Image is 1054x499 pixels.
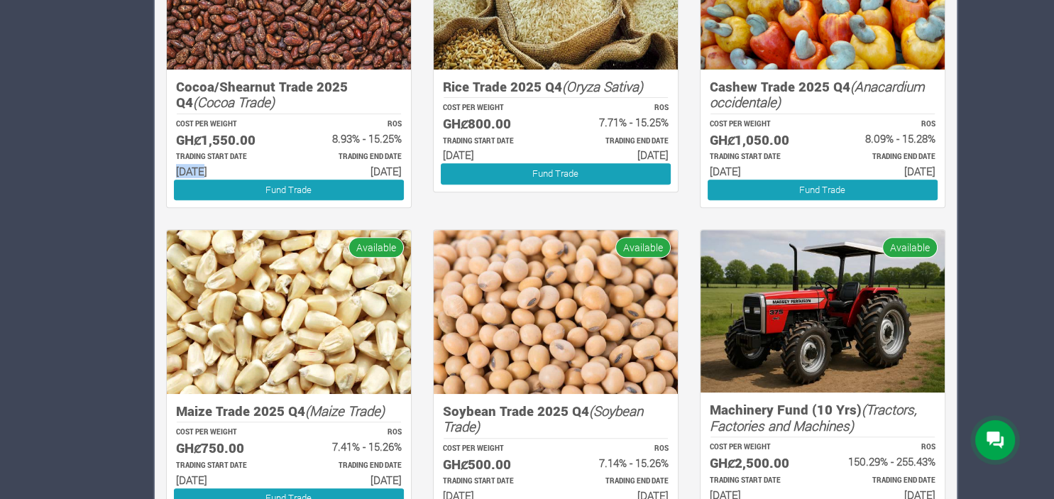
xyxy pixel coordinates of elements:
img: growforme image [701,230,945,393]
p: COST PER WEIGHT [710,119,810,130]
p: Estimated Trading Start Date [176,461,276,471]
h6: [DATE] [176,165,276,177]
i: (Anacardium occidentale) [710,77,925,111]
h6: [DATE] [835,165,935,177]
h5: Cashew Trade 2025 Q4 [710,79,935,111]
p: Estimated Trading End Date [302,152,402,163]
a: Fund Trade [441,163,671,184]
p: Estimated Trading Start Date [176,152,276,163]
h6: 8.09% - 15.28% [835,132,935,145]
p: COST PER WEIGHT [176,427,276,438]
p: COST PER WEIGHT [176,119,276,130]
h6: 7.14% - 15.26% [569,456,669,469]
p: Estimated Trading Start Date [710,476,810,486]
p: ROS [835,119,935,130]
h6: 7.71% - 15.25% [569,116,669,128]
h5: GHȼ1,550.00 [176,132,276,148]
h5: Soybean Trade 2025 Q4 [443,403,669,435]
i: (Oryza Sativa) [562,77,643,95]
p: COST PER WEIGHT [710,442,810,453]
h6: [DATE] [302,473,402,486]
span: Available [882,237,938,258]
p: Estimated Trading Start Date [443,476,543,487]
h6: [DATE] [710,165,810,177]
h6: [DATE] [569,148,669,161]
h5: GHȼ2,500.00 [710,455,810,471]
a: Fund Trade [174,180,404,200]
p: ROS [302,427,402,438]
h5: GHȼ500.00 [443,456,543,473]
p: Estimated Trading End Date [569,136,669,147]
p: ROS [835,442,935,453]
span: Available [348,237,404,258]
p: ROS [569,103,669,114]
span: Available [615,237,671,258]
p: COST PER WEIGHT [443,444,543,454]
h5: Rice Trade 2025 Q4 [443,79,669,95]
i: (Cocoa Trade) [193,93,275,111]
a: Fund Trade [708,180,938,200]
i: (Soybean Trade) [443,402,643,436]
h5: GHȼ1,050.00 [710,132,810,148]
h5: Machinery Fund (10 Yrs) [710,402,935,434]
h5: GHȼ750.00 [176,440,276,456]
h6: 8.93% - 15.25% [302,132,402,145]
h6: [DATE] [443,148,543,161]
p: ROS [569,444,669,454]
img: growforme image [167,230,411,394]
p: Estimated Trading End Date [569,476,669,487]
h5: Cocoa/Shearnut Trade 2025 Q4 [176,79,402,111]
h6: 7.41% - 15.26% [302,440,402,453]
p: ROS [302,119,402,130]
h5: GHȼ800.00 [443,116,543,132]
p: Estimated Trading Start Date [443,136,543,147]
h6: [DATE] [176,473,276,486]
h6: 150.29% - 255.43% [835,455,935,468]
p: COST PER WEIGHT [443,103,543,114]
h5: Maize Trade 2025 Q4 [176,403,402,420]
img: growforme image [434,230,678,394]
i: (Tractors, Factories and Machines) [710,400,917,434]
p: Estimated Trading Start Date [710,152,810,163]
h6: [DATE] [302,165,402,177]
p: Estimated Trading End Date [835,476,935,486]
i: (Maize Trade) [305,402,385,420]
p: Estimated Trading End Date [835,152,935,163]
p: Estimated Trading End Date [302,461,402,471]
